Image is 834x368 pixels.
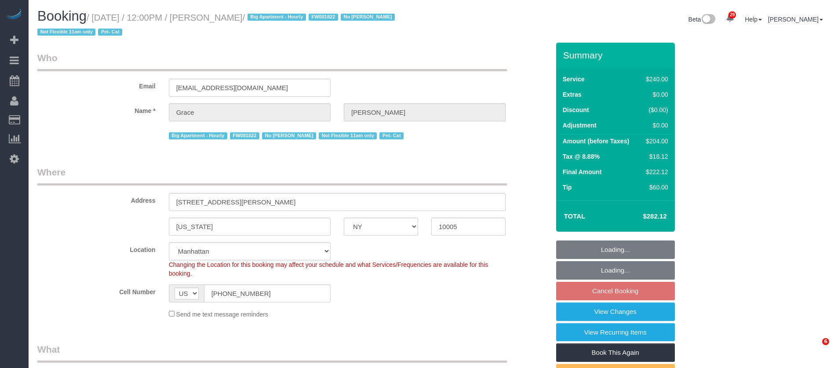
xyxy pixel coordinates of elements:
a: Book This Again [556,343,675,362]
input: Email [169,79,331,97]
input: Last Name [344,103,506,121]
a: View Recurring Items [556,323,675,342]
span: FW081822 [230,132,259,139]
h3: Summary [563,50,670,60]
label: Email [31,79,162,91]
div: $204.00 [642,137,668,146]
input: City [169,218,331,236]
span: Not Flexible 11am only [319,132,377,139]
input: First Name [169,103,331,121]
label: Location [31,242,162,254]
span: Big Apartment - Hourly [169,132,227,139]
h4: $282.12 [616,213,666,220]
a: Help [745,16,762,23]
span: 29 [728,11,736,18]
span: Big Apartment - Hourly [248,14,306,21]
div: $0.00 [642,121,668,130]
div: ($0.00) [642,106,668,114]
small: / [DATE] / 12:00PM / [PERSON_NAME] [37,13,397,37]
legend: Where [37,166,507,186]
img: Automaid Logo [5,9,23,21]
span: No [PERSON_NAME] [341,14,395,21]
input: Cell Number [204,284,331,302]
img: New interface [701,14,715,26]
span: 6 [822,338,829,345]
label: Final Amount [563,168,602,176]
label: Extras [563,90,582,99]
span: Pet- Cat [379,132,404,139]
div: $18.12 [642,152,668,161]
span: Not Flexible 11am only [37,29,95,36]
div: $0.00 [642,90,668,99]
div: $60.00 [642,183,668,192]
span: No [PERSON_NAME] [262,132,316,139]
div: $222.12 [642,168,668,176]
span: Changing the Location for this booking may affect your schedule and what Services/Frequencies are... [169,261,488,277]
label: Tax @ 8.88% [563,152,600,161]
legend: What [37,343,507,363]
span: Booking [37,8,87,24]
label: Cell Number [31,284,162,296]
a: View Changes [556,302,675,321]
label: Service [563,75,585,84]
a: 29 [721,9,739,28]
span: Send me text message reminders [176,311,268,318]
label: Address [31,193,162,205]
span: Pet- Cat [98,29,122,36]
label: Tip [563,183,572,192]
div: $240.00 [642,75,668,84]
span: FW081822 [309,14,338,21]
legend: Who [37,51,507,71]
iframe: Intercom live chat [804,338,825,359]
label: Name * [31,103,162,115]
input: Zip Code [431,218,506,236]
strong: Total [564,212,586,220]
label: Discount [563,106,589,114]
label: Adjustment [563,121,597,130]
a: [PERSON_NAME] [768,16,823,23]
a: Beta [688,16,716,23]
label: Amount (before Taxes) [563,137,629,146]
